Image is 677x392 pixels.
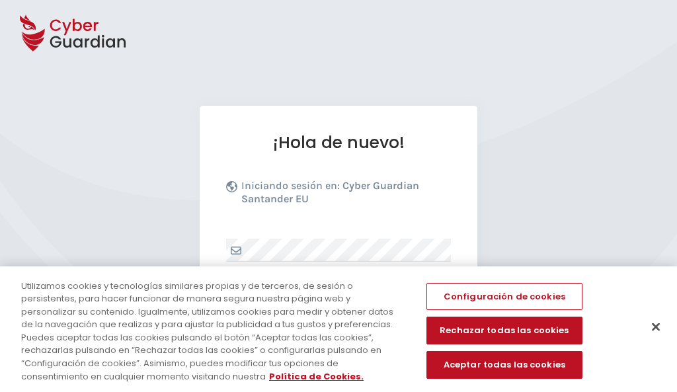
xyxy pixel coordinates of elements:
[21,280,406,383] div: Utilizamos cookies y tecnologías similares propias y de terceros, de sesión o persistentes, para ...
[269,370,364,383] a: Más información sobre su privacidad, se abre en una nueva pestaña
[426,351,582,379] button: Aceptar todas las cookies
[426,317,582,345] button: Rechazar todas las cookies
[241,179,419,205] b: Cyber Guardian Santander EU
[241,179,448,212] p: Iniciando sesión en:
[641,313,670,342] button: Cerrar
[426,283,582,311] button: Configuración de cookies, Abre el cuadro de diálogo del centro de preferencias.
[226,132,451,153] h1: ¡Hola de nuevo!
